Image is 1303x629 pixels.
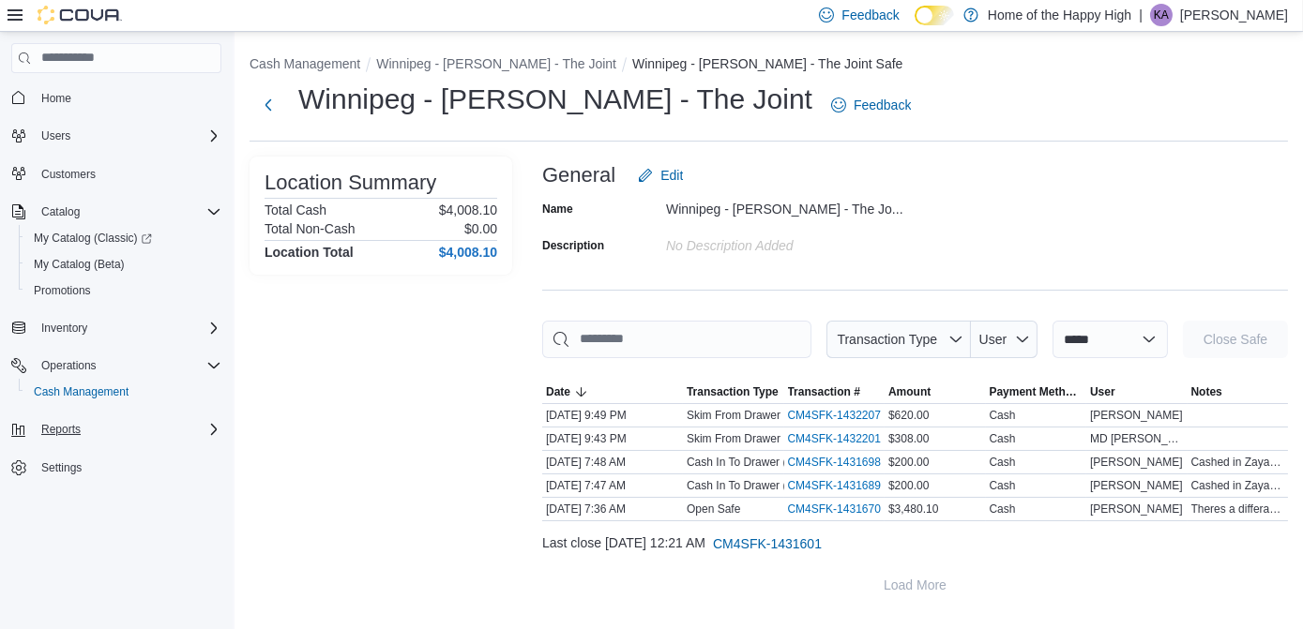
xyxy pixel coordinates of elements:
[19,251,229,277] button: My Catalog (Beta)
[837,332,937,347] span: Transaction Type
[34,418,221,441] span: Reports
[250,86,287,124] button: Next
[4,352,229,379] button: Operations
[34,418,88,441] button: Reports
[4,199,229,225] button: Catalog
[1191,455,1285,470] span: Cashed in Zayan/[PERSON_NAME]
[1204,330,1267,349] span: Close Safe
[19,277,229,304] button: Promotions
[990,431,1016,446] div: Cash
[990,502,1016,517] div: Cash
[265,221,356,236] h6: Total Non-Cash
[687,502,740,517] p: Open Safe
[464,221,497,236] p: $0.00
[26,381,136,403] a: Cash Management
[265,202,326,217] h6: Total Cash
[41,204,80,219] span: Catalog
[788,431,896,446] a: CM4SFK-1432201External link
[542,202,573,217] label: Name
[4,123,229,149] button: Users
[439,202,497,217] p: $4,008.10
[34,87,79,110] a: Home
[788,502,896,517] a: CM4SFK-1431670External link
[888,502,938,517] span: $3,480.10
[666,231,917,253] div: No Description added
[26,279,221,302] span: Promotions
[1090,408,1183,423] span: [PERSON_NAME]
[990,408,1016,423] div: Cash
[630,157,690,194] button: Edit
[687,384,779,399] span: Transaction Type
[1090,478,1183,493] span: [PERSON_NAME]
[41,422,81,437] span: Reports
[542,451,683,473] div: [DATE] 7:48 AM
[990,384,1083,399] span: Payment Methods
[542,164,615,187] h3: General
[1086,381,1188,403] button: User
[888,455,929,470] span: $200.00
[11,77,221,531] nav: Complex example
[687,478,821,493] p: Cash In To Drawer (POS1)
[41,358,97,373] span: Operations
[542,404,683,427] div: [DATE] 9:49 PM
[19,379,229,405] button: Cash Management
[885,480,896,491] svg: External link
[34,457,89,479] a: Settings
[265,245,354,260] h4: Location Total
[888,384,931,399] span: Amount
[713,534,822,553] span: CM4SFK-1431601
[250,56,360,71] button: Cash Management
[34,317,221,339] span: Inventory
[687,455,821,470] p: Cash In To Drawer (POS2)
[979,332,1008,347] span: User
[542,427,683,450] div: [DATE] 9:43 PM
[1154,4,1169,26] span: KA
[19,225,229,251] a: My Catalog (Classic)
[1150,4,1173,26] div: Kelly Anakali
[34,125,221,147] span: Users
[788,384,860,399] span: Transaction #
[546,384,570,399] span: Date
[788,478,896,493] a: CM4SFK-1431689External link
[34,283,91,298] span: Promotions
[885,457,896,468] svg: External link
[542,566,1288,604] button: Load More
[542,525,1288,562] div: Last close [DATE] 12:21 AM
[542,321,811,358] input: This is a search bar. As you type, the results lower in the page will automatically filter.
[265,172,436,194] h3: Location Summary
[34,257,125,272] span: My Catalog (Beta)
[26,253,221,276] span: My Catalog (Beta)
[376,56,616,71] button: Winnipeg - [PERSON_NAME] - The Joint
[34,354,221,377] span: Operations
[666,194,917,217] div: Winnipeg - [PERSON_NAME] - The Jo...
[34,86,221,110] span: Home
[298,81,812,118] h1: Winnipeg - [PERSON_NAME] - The Joint
[34,354,104,377] button: Operations
[34,317,95,339] button: Inventory
[41,128,70,143] span: Users
[788,408,896,423] a: CM4SFK-1432207External link
[687,431,821,446] p: Skim From Drawer (POS1)
[888,431,929,446] span: $308.00
[4,315,229,341] button: Inventory
[41,91,71,106] span: Home
[38,6,122,24] img: Cova
[34,456,221,479] span: Settings
[439,245,497,260] h4: $4,008.10
[1090,384,1115,399] span: User
[26,227,159,249] a: My Catalog (Classic)
[41,460,82,475] span: Settings
[885,410,896,421] svg: External link
[884,576,947,594] span: Load More
[888,478,929,493] span: $200.00
[915,25,916,26] span: Dark Mode
[885,433,896,444] svg: External link
[885,381,986,403] button: Amount
[41,167,96,182] span: Customers
[542,474,683,497] div: [DATE] 7:47 AM
[34,384,129,399] span: Cash Management
[632,56,902,71] button: Winnipeg - [PERSON_NAME] - The Joint Safe
[1090,502,1183,517] span: [PERSON_NAME]
[4,454,229,481] button: Settings
[34,162,221,186] span: Customers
